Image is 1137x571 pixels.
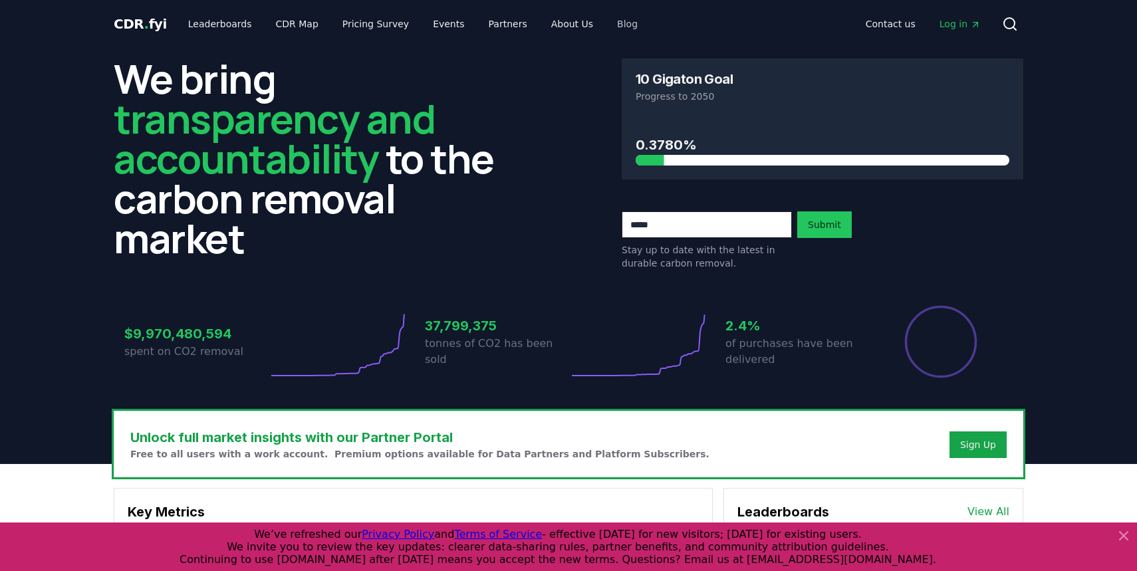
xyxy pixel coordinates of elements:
[636,72,733,86] h3: 10 Gigaton Goal
[929,12,991,36] a: Log in
[855,12,926,36] a: Contact us
[606,12,648,36] a: Blog
[124,344,268,360] p: spent on CO2 removal
[124,324,268,344] h3: $9,970,480,594
[541,12,604,36] a: About Us
[128,502,699,522] h3: Key Metrics
[725,316,869,336] h3: 2.4%
[114,15,167,33] a: CDR.fyi
[178,12,263,36] a: Leaderboards
[425,316,568,336] h3: 37,799,375
[855,12,991,36] nav: Main
[114,91,435,185] span: transparency and accountability
[144,16,149,32] span: .
[114,16,167,32] span: CDR fyi
[114,58,515,258] h2: We bring to the carbon removal market
[265,12,329,36] a: CDR Map
[636,135,1009,155] h3: 0.3780%
[636,90,1009,103] p: Progress to 2050
[797,211,852,238] button: Submit
[130,427,709,447] h3: Unlock full market insights with our Partner Portal
[332,12,420,36] a: Pricing Survey
[737,502,829,522] h3: Leaderboards
[967,504,1009,520] a: View All
[960,438,996,451] a: Sign Up
[725,336,869,368] p: of purchases have been delivered
[940,17,981,31] span: Log in
[478,12,538,36] a: Partners
[949,431,1007,458] button: Sign Up
[178,12,648,36] nav: Main
[130,447,709,461] p: Free to all users with a work account. Premium options available for Data Partners and Platform S...
[425,336,568,368] p: tonnes of CO2 has been sold
[904,304,978,379] div: Percentage of sales delivered
[622,243,792,270] p: Stay up to date with the latest in durable carbon removal.
[422,12,475,36] a: Events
